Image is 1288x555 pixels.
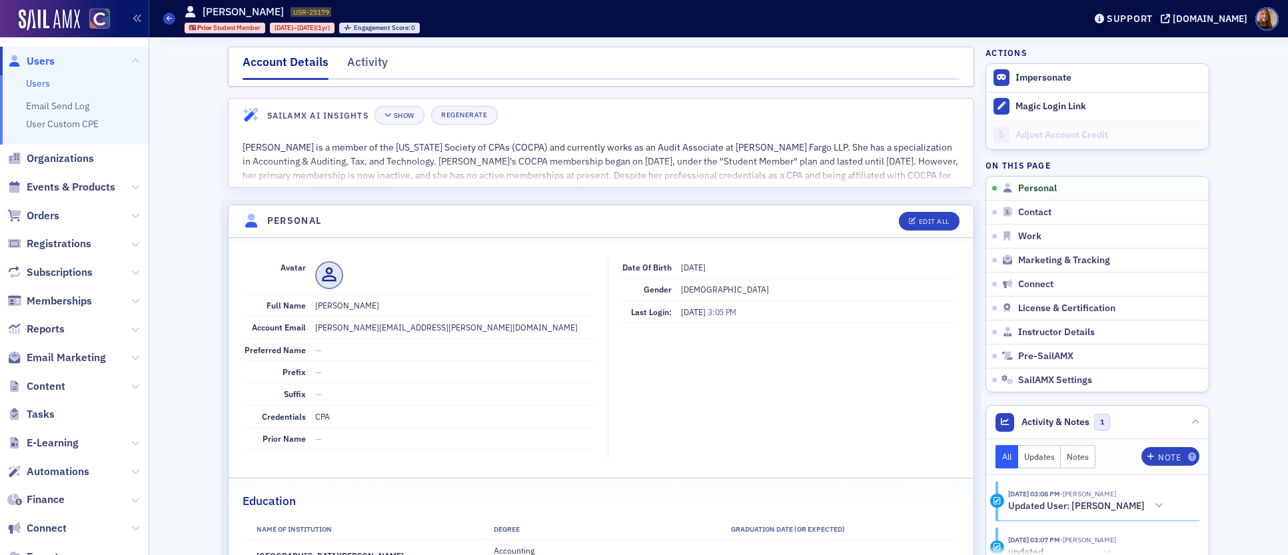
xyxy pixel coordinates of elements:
button: Impersonate [1015,72,1071,84]
span: Gender [644,284,672,294]
button: [DOMAIN_NAME] [1161,14,1252,23]
span: Date of Birth [622,262,672,273]
span: Tasks [27,407,55,422]
span: Avatar [281,262,306,273]
button: Notes [1061,445,1095,468]
a: Automations [7,464,89,479]
a: Registrations [7,237,91,251]
h4: SailAMX AI Insights [267,109,368,121]
h1: [PERSON_NAME] [203,5,284,19]
a: Events & Products [7,180,115,195]
time: 9/29/2025 03:07 PM [1008,535,1060,544]
span: Activity & Notes [1021,415,1089,429]
div: Adjust Account Credit [1015,129,1202,141]
dd: [DEMOGRAPHIC_DATA] [681,278,957,300]
div: – (1yr) [275,23,330,32]
span: Users [27,54,55,69]
span: Registrations [27,237,91,251]
span: Personal [1018,183,1057,195]
div: Activity [990,494,1004,508]
span: Prior [197,23,213,32]
span: Full Name [267,300,306,310]
span: Student Member [213,23,261,32]
th: Graduation Date (Or Expected) [720,520,957,540]
a: E-Learning [7,436,79,450]
button: Edit All [899,212,959,231]
div: Edit All [919,218,950,225]
span: — [315,433,322,444]
span: [DATE] [681,306,708,317]
span: SailAMX Settings [1018,374,1092,386]
span: 3:05 PM [708,306,736,317]
span: — [315,344,322,355]
span: Events & Products [27,180,115,195]
span: USR-25179 [293,7,329,17]
a: Prior Student Member [189,23,261,32]
button: Updates [1018,445,1061,468]
a: Users [26,77,50,89]
span: Prior Name [263,433,306,444]
a: Organizations [7,151,94,166]
div: 0 [354,25,416,32]
dd: [PERSON_NAME][EMAIL_ADDRESS][PERSON_NAME][DOMAIN_NAME] [315,316,594,338]
span: Subscriptions [27,265,93,280]
span: Engagement Score : [354,23,412,32]
img: SailAMX [19,9,80,31]
span: Sheila Duggan [1060,489,1116,498]
div: Magic Login Link [1015,101,1202,113]
span: Marketing & Tracking [1018,255,1110,267]
button: Show [374,106,424,125]
h5: Updated User: [PERSON_NAME] [1008,500,1145,512]
div: Account Details [243,53,328,80]
a: Adjust Account Credit [986,121,1209,149]
a: Users [7,54,55,69]
a: Subscriptions [7,265,93,280]
a: Finance [7,492,65,507]
span: Pre-SailAMX [1018,350,1073,362]
span: — [315,366,322,377]
span: 1 [1094,414,1111,430]
span: [DATE] [275,23,293,32]
button: Updated User: [PERSON_NAME] [1008,499,1168,513]
span: E-Learning [27,436,79,450]
button: Magic Login Link [986,92,1209,121]
span: Prefix [283,366,306,377]
span: Email Marketing [27,350,106,365]
span: [DATE] [297,23,316,32]
span: Reports [27,322,65,336]
div: Show [394,112,414,119]
div: 2022-06-29 00:00:00 [270,23,334,33]
th: Name of Institution [245,520,482,540]
div: Prior: Prior: Student Member [185,23,266,33]
div: Engagement Score: 0 [339,23,420,33]
span: Preferred Name [245,344,306,355]
span: Finance [27,492,65,507]
h4: On this page [985,159,1209,171]
div: Activity [347,53,388,78]
span: Work [1018,231,1041,243]
span: Connect [1018,278,1053,290]
dd: [PERSON_NAME] [315,294,594,316]
div: Update [990,540,1004,554]
span: Profile [1255,7,1279,31]
button: Regenerate [431,106,497,125]
span: Connect [27,521,67,536]
a: User Custom CPE [26,118,99,130]
span: Orders [27,209,59,223]
img: SailAMX [89,9,110,29]
div: Support [1107,13,1153,25]
span: Sheila Duggan [1060,535,1116,544]
th: Degree [482,520,720,540]
span: Memberships [27,294,92,308]
button: Note [1141,447,1199,466]
span: License & Certification [1018,302,1115,314]
span: Last Login: [631,306,672,317]
a: Tasks [7,407,55,422]
span: [DATE] [681,262,706,273]
span: Automations [27,464,89,479]
button: All [995,445,1018,468]
span: Account Email [252,322,306,332]
a: Orders [7,209,59,223]
span: Instructor Details [1018,326,1095,338]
